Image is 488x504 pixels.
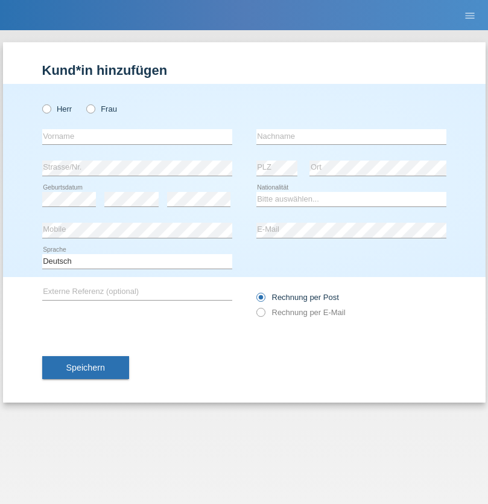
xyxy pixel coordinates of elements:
input: Frau [86,104,94,112]
label: Rechnung per E-Mail [256,308,346,317]
label: Herr [42,104,72,113]
span: Speichern [66,363,105,372]
h1: Kund*in hinzufügen [42,63,446,78]
label: Frau [86,104,117,113]
input: Herr [42,104,50,112]
input: Rechnung per E-Mail [256,308,264,323]
i: menu [464,10,476,22]
label: Rechnung per Post [256,293,339,302]
a: menu [458,11,482,19]
button: Speichern [42,356,129,379]
input: Rechnung per Post [256,293,264,308]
